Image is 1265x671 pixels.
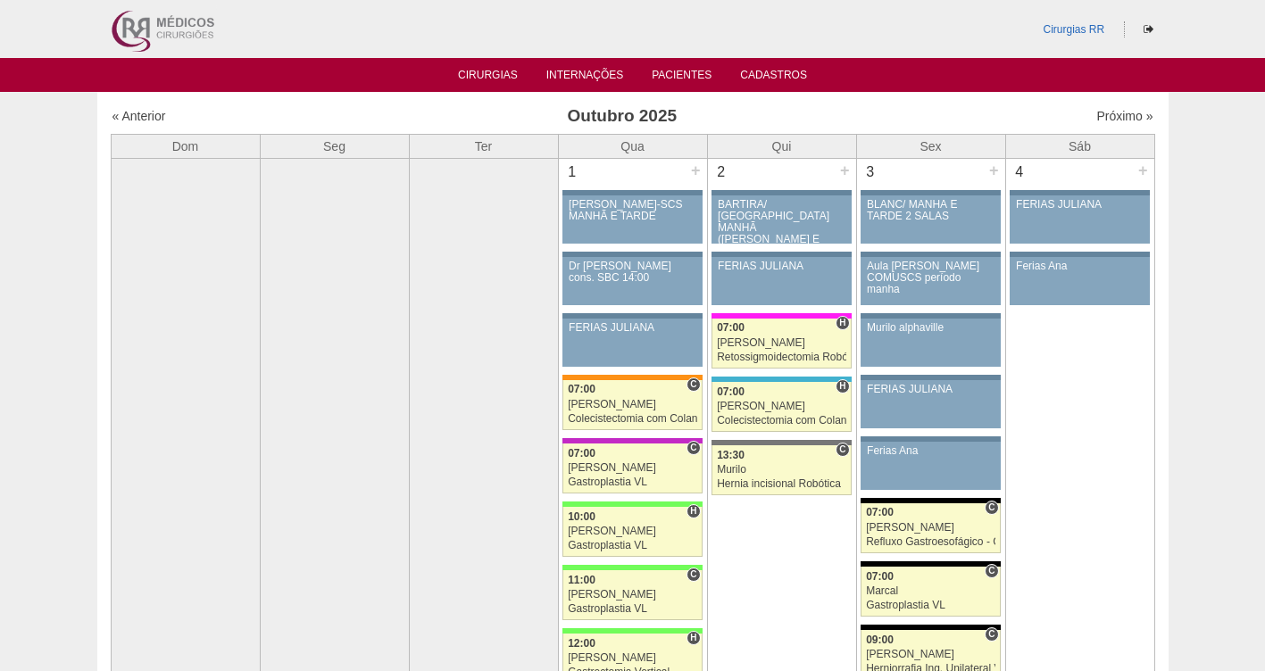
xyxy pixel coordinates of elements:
div: Key: Aviso [1010,190,1149,195]
a: FERIAS JULIANA [712,257,851,305]
div: Key: Aviso [861,375,1000,380]
div: Key: Blanc [861,561,1000,567]
span: 07:00 [717,321,745,334]
div: Key: Aviso [1010,252,1149,257]
div: Key: Aviso [562,252,702,257]
div: Key: Brasil [562,565,702,570]
div: FERIAS JULIANA [718,261,845,272]
a: Dr [PERSON_NAME] cons. SBC 14:00 [562,257,702,305]
div: + [1136,159,1151,182]
span: 07:00 [866,506,894,518]
div: Key: Blanc [861,498,1000,503]
a: Próximo » [1096,109,1153,123]
div: Key: Blanc [861,625,1000,630]
div: [PERSON_NAME] [866,522,995,534]
span: Consultório [985,501,998,515]
span: Hospital [836,379,849,393]
a: FERIAS JULIANA [861,380,1000,428]
span: 07:00 [568,383,595,395]
span: 07:00 [568,447,595,460]
div: Hernia incisional Robótica [717,478,846,490]
a: Ferias Ana [861,442,1000,490]
span: 07:00 [866,570,894,583]
div: + [986,159,1002,182]
span: 12:00 [568,637,595,650]
div: FERIAS JULIANA [1016,199,1144,211]
a: Cadastros [740,69,807,87]
span: Consultório [836,443,849,457]
div: Key: Aviso [712,190,851,195]
span: Consultório [687,377,700,392]
span: 11:00 [568,574,595,586]
i: Sair [1144,24,1153,35]
div: Murilo alphaville [867,322,995,334]
div: 4 [1006,159,1034,186]
a: C 07:00 [PERSON_NAME] Colecistectomia com Colangiografia VL [562,380,702,430]
div: Gastroplastia VL [568,476,697,488]
a: H 07:00 [PERSON_NAME] Colecistectomia com Colangiografia VL [712,382,851,432]
a: Internações [546,69,624,87]
div: [PERSON_NAME] [568,526,697,537]
div: FERIAS JULIANA [867,384,995,395]
a: C 07:00 Marcal Gastroplastia VL [861,567,1000,617]
div: FERIAS JULIANA [569,322,696,334]
div: Key: Aviso [861,313,1000,319]
div: BARTIRA/ [GEOGRAPHIC_DATA] MANHÃ ([PERSON_NAME] E ANA)/ SANTA JOANA -TARDE [718,199,845,269]
div: Refluxo Gastroesofágico - Cirurgia VL [866,536,995,548]
a: FERIAS JULIANA [562,319,702,367]
a: C 07:00 [PERSON_NAME] Gastroplastia VL [562,443,702,493]
div: [PERSON_NAME]-SCS MANHÃ E TARDE [569,199,696,222]
span: 13:30 [717,449,745,461]
div: Key: Aviso [562,313,702,319]
a: H 10:00 [PERSON_NAME] Gastroplastia VL [562,507,702,557]
span: Hospital [687,504,700,518]
a: FERIAS JULIANA [1010,195,1149,244]
th: Sáb [1005,134,1154,158]
div: Gastroplastia VL [568,540,697,551]
div: Gastroplastia VL [568,603,697,615]
a: C 11:00 [PERSON_NAME] Gastroplastia VL [562,570,702,620]
div: Marcal [866,585,995,597]
div: Key: São Luiz - SCS [562,375,702,380]
div: [PERSON_NAME] [568,652,697,664]
div: Aula [PERSON_NAME] COMUSCS período manha [867,261,995,296]
span: 09:00 [866,634,894,646]
div: Colecistectomia com Colangiografia VL [568,413,697,425]
div: Key: Brasil [562,628,702,634]
div: Murilo [717,464,846,476]
a: BLANC/ MANHÃ E TARDE 2 SALAS [861,195,1000,244]
div: [PERSON_NAME] [568,462,697,474]
a: H 07:00 [PERSON_NAME] Retossigmoidectomia Robótica [712,319,851,369]
div: [PERSON_NAME] [717,401,846,412]
span: 07:00 [717,385,745,398]
div: Retossigmoidectomia Robótica [717,352,846,363]
a: Ferias Ana [1010,257,1149,305]
div: Key: Neomater [712,377,851,382]
div: + [688,159,703,182]
div: Key: Maria Braido [562,438,702,443]
a: C 13:30 Murilo Hernia incisional Robótica [712,445,851,495]
th: Seg [260,134,409,158]
th: Qua [558,134,707,158]
a: Cirurgias [458,69,518,87]
div: 3 [857,159,885,186]
th: Sex [856,134,1005,158]
a: [PERSON_NAME]-SCS MANHÃ E TARDE [562,195,702,244]
th: Dom [111,134,260,158]
span: Hospital [836,316,849,330]
div: [PERSON_NAME] [866,649,995,660]
a: Cirurgias RR [1043,23,1104,36]
div: Ferias Ana [1016,261,1144,272]
span: Consultório [985,627,998,642]
div: Ferias Ana [867,445,995,457]
a: « Anterior [112,109,166,123]
a: C 07:00 [PERSON_NAME] Refluxo Gastroesofágico - Cirurgia VL [861,503,1000,553]
span: Consultório [985,564,998,578]
span: Consultório [687,441,700,455]
div: Dr [PERSON_NAME] cons. SBC 14:00 [569,261,696,284]
div: Key: Aviso [562,190,702,195]
div: 1 [559,159,587,186]
h3: Outubro 2025 [362,104,882,129]
span: Hospital [687,631,700,645]
div: Key: Aviso [712,252,851,257]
